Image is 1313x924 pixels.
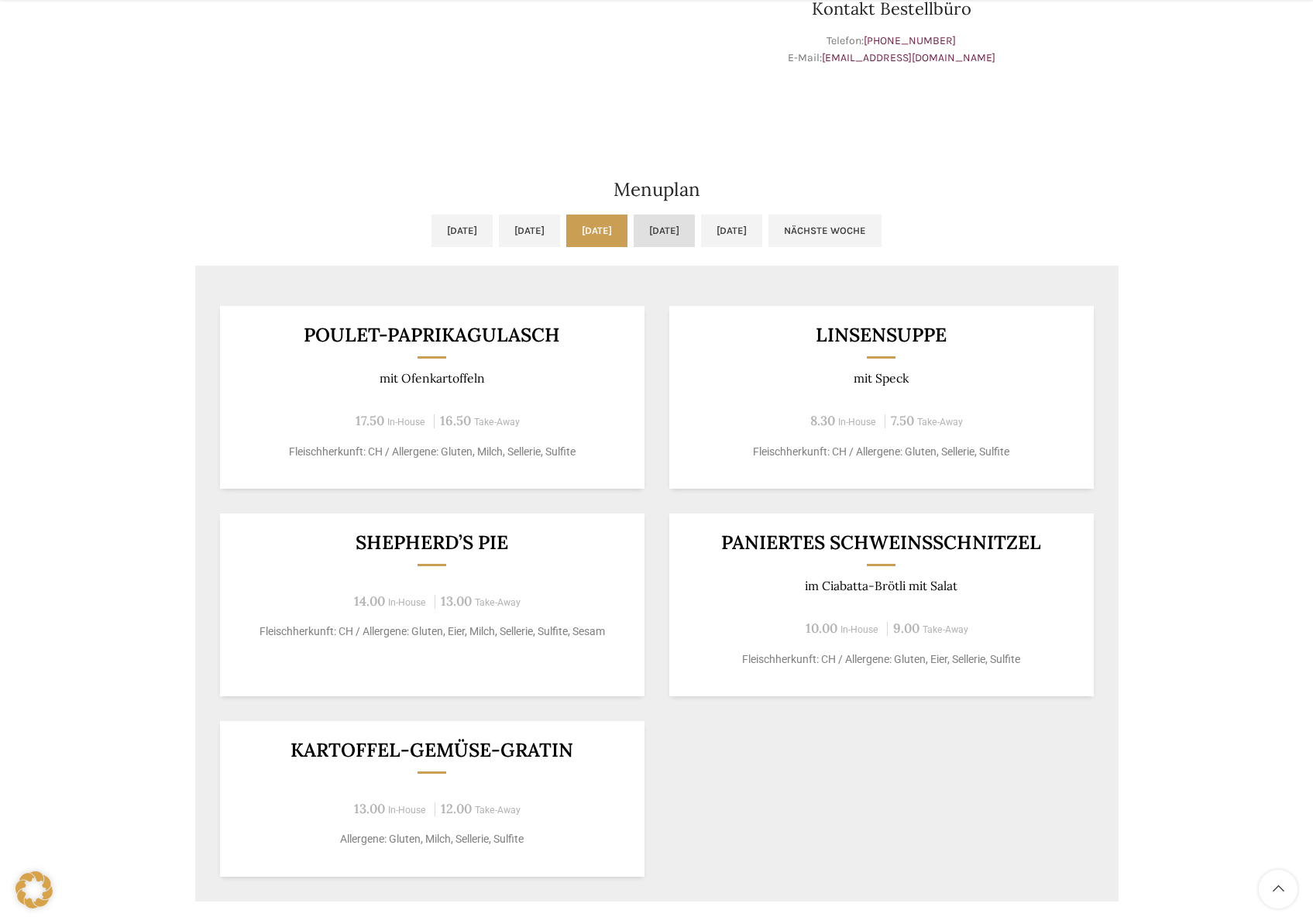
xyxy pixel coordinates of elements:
a: [DATE] [499,215,560,247]
span: 12.00 [441,800,472,817]
span: 13.00 [441,593,472,610]
span: In-House [388,805,426,816]
span: 10.00 [806,620,837,637]
span: 14.00 [354,593,385,610]
span: Take-Away [474,417,520,428]
a: [DATE] [431,215,493,247]
span: 9.00 [893,620,919,637]
p: im Ciabatta-Brötli mit Salat [688,579,1074,593]
p: mit Speck [688,371,1074,386]
span: 13.00 [354,800,385,817]
a: [EMAIL_ADDRESS][DOMAIN_NAME] [822,51,995,64]
span: In-House [838,417,876,428]
span: In-House [840,624,878,635]
a: [DATE] [634,215,695,247]
h3: Kartoffel-Gemüse-Gratin [239,740,625,760]
p: mit Ofenkartoffeln [239,371,625,386]
span: Take-Away [475,597,521,608]
h3: Poulet-Paprikagulasch [239,325,625,345]
span: 8.30 [810,412,835,429]
p: Fleischherkunft: CH / Allergene: Gluten, Eier, Sellerie, Sulfite [688,651,1074,668]
p: Telefon: E-Mail: [665,33,1119,67]
span: Take-Away [917,417,963,428]
span: 7.50 [891,412,914,429]
h3: Linsensuppe [688,325,1074,345]
span: 16.50 [440,412,471,429]
p: Allergene: Gluten, Milch, Sellerie, Sulfite [239,831,625,847]
h3: Paniertes Schweinsschnitzel [688,533,1074,552]
p: Fleischherkunft: CH / Allergene: Gluten, Eier, Milch, Sellerie, Sulfite, Sesam [239,623,625,640]
a: Scroll to top button [1259,870,1298,909]
span: 17.50 [356,412,384,429]
a: [DATE] [566,215,627,247]
p: Fleischherkunft: CH / Allergene: Gluten, Milch, Sellerie, Sulfite [239,444,625,460]
span: In-House [388,597,426,608]
span: Take-Away [475,805,521,816]
h3: Shepherd’s Pie [239,533,625,552]
a: [DATE] [701,215,762,247]
p: Fleischherkunft: CH / Allergene: Gluten, Sellerie, Sulfite [688,444,1074,460]
span: Take-Away [923,624,968,635]
a: Nächste Woche [768,215,882,247]
span: In-House [387,417,425,428]
h2: Menuplan [195,180,1119,199]
a: [PHONE_NUMBER] [864,34,956,47]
